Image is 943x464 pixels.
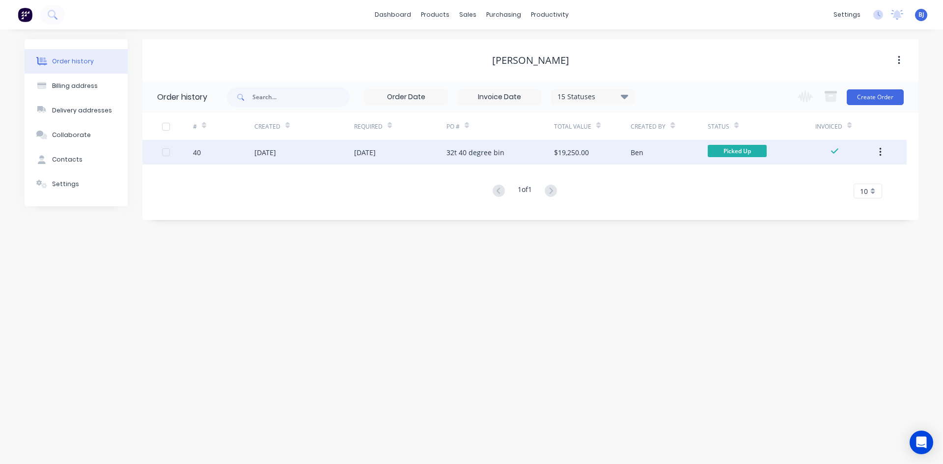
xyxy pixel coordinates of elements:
[446,122,460,131] div: PO #
[52,82,98,90] div: Billing address
[254,147,276,158] div: [DATE]
[847,89,904,105] button: Create Order
[25,98,128,123] button: Delivery addresses
[52,106,112,115] div: Delivery addresses
[829,7,865,22] div: settings
[631,113,707,140] div: Created By
[918,10,924,19] span: BJ
[25,49,128,74] button: Order history
[354,147,376,158] div: [DATE]
[458,90,541,105] input: Invoice Date
[193,147,201,158] div: 40
[554,122,591,131] div: Total Value
[25,147,128,172] button: Contacts
[370,7,416,22] a: dashboard
[416,7,454,22] div: products
[52,131,91,139] div: Collaborate
[52,155,83,164] div: Contacts
[193,113,254,140] div: #
[25,123,128,147] button: Collaborate
[254,113,354,140] div: Created
[365,90,447,105] input: Order Date
[631,122,666,131] div: Created By
[25,74,128,98] button: Billing address
[552,91,634,102] div: 15 Statuses
[631,147,643,158] div: Ben
[446,113,554,140] div: PO #
[910,431,933,454] div: Open Intercom Messenger
[815,122,842,131] div: Invoiced
[354,122,383,131] div: Required
[708,145,767,157] span: Picked Up
[25,172,128,196] button: Settings
[193,122,197,131] div: #
[354,113,446,140] div: Required
[526,7,574,22] div: productivity
[446,147,504,158] div: 32t 40 degree bin
[157,91,207,103] div: Order history
[52,57,94,66] div: Order history
[252,87,350,107] input: Search...
[254,122,280,131] div: Created
[492,55,569,66] div: [PERSON_NAME]
[708,122,729,131] div: Status
[815,113,877,140] div: Invoiced
[52,180,79,189] div: Settings
[554,113,631,140] div: Total Value
[518,184,532,198] div: 1 of 1
[454,7,481,22] div: sales
[18,7,32,22] img: Factory
[860,186,868,196] span: 10
[554,147,589,158] div: $19,250.00
[708,113,815,140] div: Status
[481,7,526,22] div: purchasing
